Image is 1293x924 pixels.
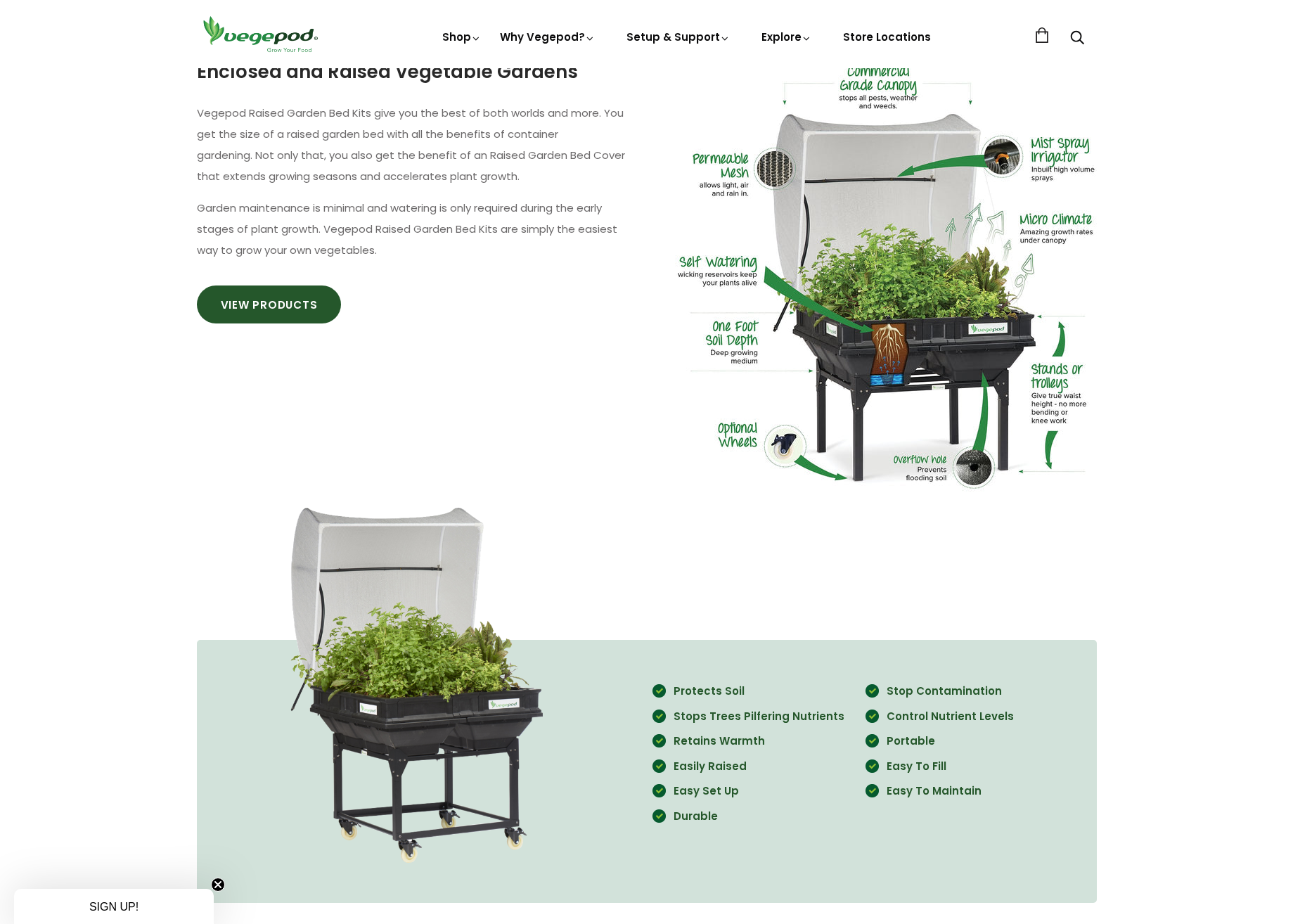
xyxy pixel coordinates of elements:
a: Store Locations [843,30,931,44]
button: Close teaser [211,878,225,892]
a: Search [1070,32,1084,46]
img: Vegepod [197,14,323,54]
img: image [290,508,543,863]
span: SIGN UP! [89,901,139,913]
a: Easy To Maintain [887,783,982,798]
a: View Products [197,285,342,323]
a: Easily Raised [674,759,747,774]
a: Easy To Fill [887,759,946,774]
a: Explore [761,30,812,44]
a: Setup & Support [626,30,731,44]
a: Durable [674,809,718,823]
a: Stops Trees Pilfering Nutrients [674,709,844,724]
a: Stop Contamination [887,684,1002,698]
img: image [675,58,1097,494]
p: Garden maintenance is minimal and watering is only required during the early stages of plant grow... [197,198,636,261]
p: Vegepod Raised Garden Bed Kits give you the best of both worlds and more. You get the size of a r... [197,103,636,187]
div: SIGN UP!Close teaser [14,889,214,924]
a: Portable [887,733,935,748]
a: Shop [442,30,482,44]
a: Control Nutrient Levels [887,709,1014,724]
h3: Enclosed and Raised Vegetable Gardens [197,58,636,86]
a: Easy Set Up [674,783,739,798]
a: Protects Soil [674,684,745,698]
a: Why Vegepod? [500,30,596,44]
a: Retains Warmth [674,733,765,748]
